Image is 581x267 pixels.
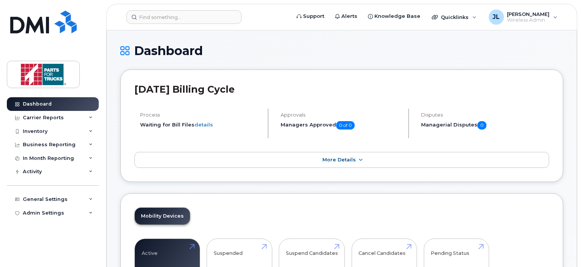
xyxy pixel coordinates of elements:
[336,121,355,130] span: 0 of 0
[421,121,549,130] h5: Managerial Disputes
[281,121,402,130] h5: Managers Approved
[281,112,402,118] h4: Approvals
[120,44,563,57] h1: Dashboard
[134,84,549,95] h2: [DATE] Billing Cycle
[135,208,190,224] a: Mobility Devices
[140,112,261,118] h4: Process
[322,157,356,163] span: More Details
[194,122,213,128] a: details
[477,121,486,130] span: 0
[140,121,261,128] li: Waiting for Bill Files
[421,112,549,118] h4: Disputes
